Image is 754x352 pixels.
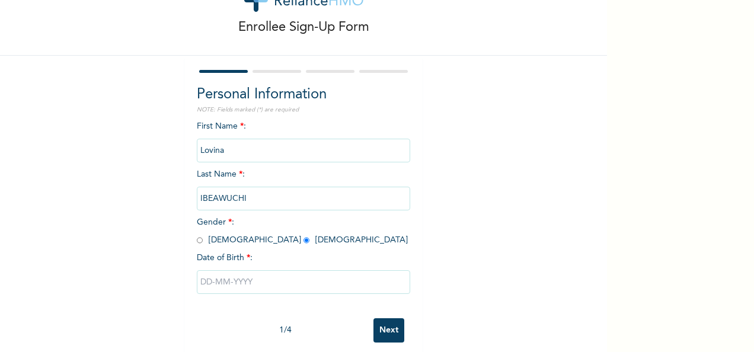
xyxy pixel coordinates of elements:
span: Last Name : [197,170,410,203]
div: 1 / 4 [197,324,373,337]
p: Enrollee Sign-Up Form [238,18,369,37]
input: DD-MM-YYYY [197,270,410,294]
span: Date of Birth : [197,252,253,264]
input: Enter your last name [197,187,410,210]
input: Enter your first name [197,139,410,162]
input: Next [373,318,404,343]
p: NOTE: Fields marked (*) are required [197,105,410,114]
span: Gender : [DEMOGRAPHIC_DATA] [DEMOGRAPHIC_DATA] [197,218,408,244]
h2: Personal Information [197,84,410,105]
span: First Name : [197,122,410,155]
